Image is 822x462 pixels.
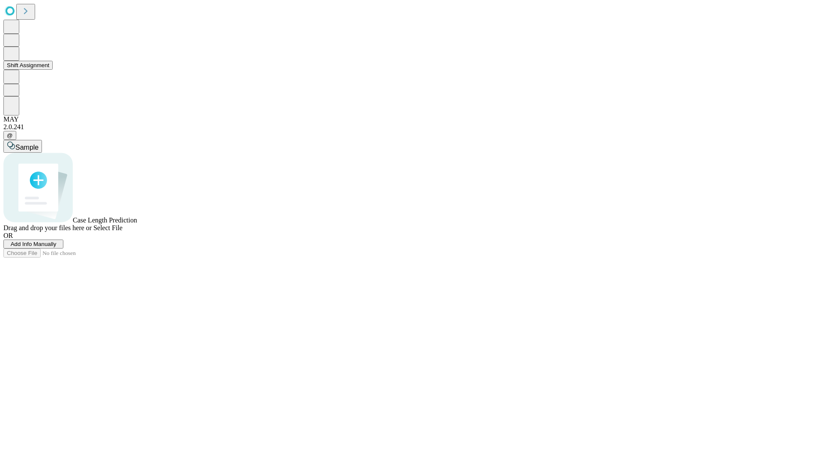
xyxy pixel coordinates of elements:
[3,224,92,231] span: Drag and drop your files here or
[93,224,122,231] span: Select File
[3,123,819,131] div: 2.0.241
[3,115,819,123] div: MAY
[3,61,53,70] button: Shift Assignment
[11,241,57,247] span: Add Info Manually
[3,240,63,249] button: Add Info Manually
[3,131,16,140] button: @
[73,216,137,224] span: Case Length Prediction
[7,132,13,139] span: @
[3,232,13,239] span: OR
[3,140,42,153] button: Sample
[15,144,39,151] span: Sample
